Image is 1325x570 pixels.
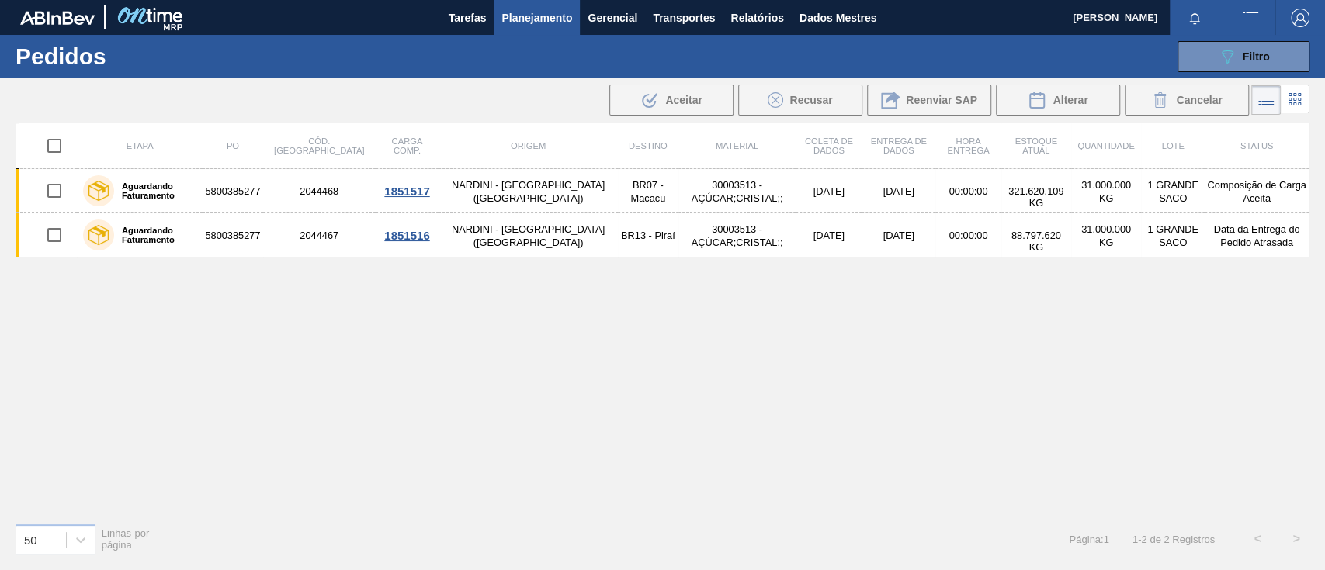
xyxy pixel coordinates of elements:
font: 30003513 - AÇÚCAR;CRISTAL;; [692,223,783,248]
font: 31.000.000 KG [1081,179,1131,204]
font: 1851517 [384,185,429,198]
font: Aceitar [665,94,702,106]
font: Dados Mestres [800,12,877,24]
font: [PERSON_NAME] [1073,12,1157,23]
font: 2044468 [300,185,338,197]
font: - [1138,534,1141,545]
font: 1 GRANDE SACO [1147,223,1198,248]
font: NARDINI - [GEOGRAPHIC_DATA] ([GEOGRAPHIC_DATA]) [452,179,605,204]
font: Filtro [1243,50,1270,63]
div: Aceitar [609,85,734,116]
font: Aguardando Faturamento [122,226,175,244]
font: Reenviar SAP [906,94,977,106]
button: < [1238,520,1277,558]
font: [DATE] [813,185,845,197]
font: Pedidos [16,43,106,69]
div: Alterar Pedido [996,85,1120,116]
font: Quantidade [1077,141,1134,150]
font: Status [1240,141,1273,150]
font: Transportes [653,12,715,24]
font: de [1150,534,1160,545]
font: 31.000.000 KG [1081,223,1131,248]
font: Cód. [GEOGRAPHIC_DATA] [274,136,364,155]
font: Composição de Carga Aceita [1207,179,1306,204]
font: Cancelar [1176,94,1222,106]
font: Planejamento [501,12,572,24]
font: Gerencial [588,12,637,24]
font: 5800385277 [205,230,260,241]
font: 00:00:00 [949,230,987,241]
font: [DATE] [883,230,914,241]
font: Material [716,141,758,150]
font: : [1101,534,1104,545]
font: 00:00:00 [949,185,987,197]
font: PO [227,141,239,150]
img: TNhmsLtSVTkK8tSr43FrP2fwEKptu5GPRR3wAAAABJRU5ErkJggg== [20,11,95,25]
font: 1 GRANDE SACO [1147,179,1198,204]
font: 2 [1141,534,1146,545]
div: Cancelar Pedidos em Massa [1125,85,1249,116]
font: BR13 - Piraí [621,230,675,241]
img: Sair [1291,9,1309,27]
font: Alterar [1053,94,1087,106]
button: > [1277,520,1316,558]
font: 2044467 [300,230,338,241]
div: Visão em Cartões [1281,85,1309,115]
font: Registros [1172,534,1215,545]
button: Alterar [996,85,1120,116]
button: Filtro [1178,41,1309,72]
font: 1 [1103,534,1108,545]
font: 30003513 - AÇÚCAR;CRISTAL;; [692,179,783,204]
button: Cancelar [1125,85,1249,116]
font: Linhas por página [102,527,150,551]
font: NARDINI - [GEOGRAPHIC_DATA] ([GEOGRAPHIC_DATA]) [452,223,605,248]
font: < [1254,532,1261,545]
img: ações do usuário [1241,9,1260,27]
font: Relatórios [730,12,783,24]
button: Notificações [1170,7,1219,29]
font: Recusar [789,94,832,106]
font: Tarefas [449,12,487,24]
font: 88.797.620 KG [1011,230,1061,253]
div: Recusar [738,85,862,116]
div: Reenviar SAP [867,85,991,116]
font: Origem [511,141,546,150]
font: 5800385277 [205,185,260,197]
font: 1851516 [384,229,429,242]
font: [DATE] [813,230,845,241]
font: Página [1069,534,1100,545]
font: Coleta de dados [805,136,853,155]
font: Hora Entrega [947,136,989,155]
font: BR07 - Macacu [630,179,665,204]
font: 321.620.109 KG [1008,185,1063,209]
font: Data da Entrega do Pedido Atrasada [1213,223,1299,248]
div: Visão em Lista [1251,85,1281,115]
font: 50 [24,533,37,546]
a: Aguardando Faturamento58003852772044468NARDINI - [GEOGRAPHIC_DATA] ([GEOGRAPHIC_DATA])BR07 - Maca... [16,169,1309,213]
font: 1 [1132,534,1138,545]
font: [DATE] [883,185,914,197]
font: Carga Comp. [392,136,423,155]
font: Etapa [127,141,154,150]
a: Aguardando Faturamento58003852772044467NARDINI - [GEOGRAPHIC_DATA] ([GEOGRAPHIC_DATA])BR13 - Pira... [16,213,1309,257]
font: Aguardando Faturamento [122,181,175,200]
font: > [1292,532,1299,545]
font: Lote [1161,141,1184,150]
font: Destino [629,141,668,150]
font: Estoque atual [1015,136,1057,155]
font: 2 [1164,534,1169,545]
font: Entrega de dados [871,136,927,155]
